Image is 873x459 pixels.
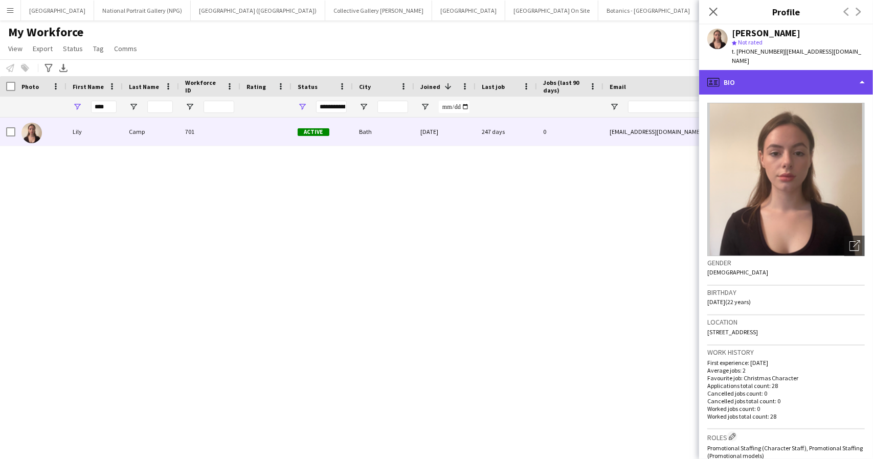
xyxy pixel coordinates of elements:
button: [GEOGRAPHIC_DATA] ([GEOGRAPHIC_DATA]) [191,1,325,20]
span: Rating [247,83,266,90]
span: Jobs (last 90 days) [543,79,585,94]
p: Cancelled jobs count: 0 [707,389,865,397]
p: Cancelled jobs total count: 0 [707,397,865,405]
div: Lily [66,118,123,146]
span: Workforce ID [185,79,222,94]
span: [DEMOGRAPHIC_DATA] [707,268,768,276]
div: Open photos pop-in [844,236,865,256]
span: Tag [93,44,104,53]
span: Export [33,44,53,53]
a: View [4,42,27,55]
a: Comms [110,42,141,55]
img: Lily Camp [21,123,42,143]
button: Open Filter Menu [129,102,138,111]
button: National Portrait Gallery (NPG) [94,1,191,20]
a: Status [59,42,87,55]
span: Active [298,128,329,136]
h3: Profile [699,5,873,18]
h3: Roles [707,431,865,442]
span: Last Name [129,83,159,90]
span: Not rated [738,38,763,46]
span: City [359,83,371,90]
a: Tag [89,42,108,55]
p: Worked jobs count: 0 [707,405,865,412]
button: Open Filter Menu [185,102,194,111]
span: Last job [482,83,505,90]
span: | [EMAIL_ADDRESS][DOMAIN_NAME] [732,48,861,64]
span: Joined [420,83,440,90]
p: Average jobs: 2 [707,366,865,374]
div: 701 [179,118,240,146]
h3: Location [707,317,865,327]
app-action-btn: Export XLSX [57,62,70,74]
h3: Birthday [707,288,865,297]
button: [GEOGRAPHIC_DATA] On Site [505,1,598,20]
span: [DATE] (22 years) [707,298,751,306]
button: [GEOGRAPHIC_DATA] [21,1,94,20]
div: Camp [123,118,179,146]
a: Export [29,42,57,55]
span: View [8,44,23,53]
p: Favourite job: Christmas Character [707,374,865,382]
button: Open Filter Menu [610,102,619,111]
span: [STREET_ADDRESS] [707,328,758,336]
button: [GEOGRAPHIC_DATA] (HES) [699,1,787,20]
img: Crew avatar or photo [707,103,865,256]
button: Open Filter Menu [420,102,430,111]
app-action-btn: Advanced filters [42,62,55,74]
input: City Filter Input [377,101,408,113]
p: Applications total count: 28 [707,382,865,389]
div: Bio [699,70,873,95]
button: Open Filter Menu [73,102,82,111]
span: Email [610,83,626,90]
div: 247 days [476,118,537,146]
p: First experience: [DATE] [707,359,865,366]
input: First Name Filter Input [91,101,117,113]
button: [GEOGRAPHIC_DATA] [432,1,505,20]
input: Email Filter Input [628,101,802,113]
span: t. [PHONE_NUMBER] [732,48,785,55]
div: Bath [353,118,414,146]
input: Joined Filter Input [439,101,469,113]
p: Worked jobs total count: 28 [707,412,865,420]
span: First Name [73,83,104,90]
h3: Work history [707,348,865,357]
span: Comms [114,44,137,53]
span: Photo [21,83,39,90]
span: My Workforce [8,25,83,40]
div: [DATE] [414,118,476,146]
span: Status [63,44,83,53]
div: 0 [537,118,603,146]
h3: Gender [707,258,865,267]
button: Botanics - [GEOGRAPHIC_DATA] [598,1,699,20]
div: [EMAIL_ADDRESS][DOMAIN_NAME] [603,118,808,146]
span: Status [298,83,318,90]
input: Last Name Filter Input [147,101,173,113]
button: Open Filter Menu [359,102,368,111]
input: Workforce ID Filter Input [204,101,234,113]
button: Collective Gallery [PERSON_NAME] [325,1,432,20]
div: [PERSON_NAME] [732,29,800,38]
button: Open Filter Menu [298,102,307,111]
